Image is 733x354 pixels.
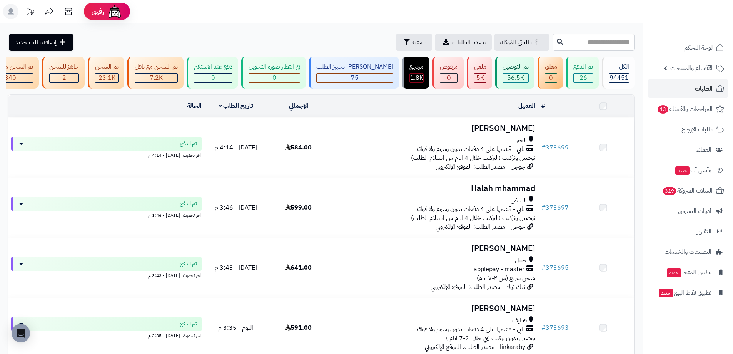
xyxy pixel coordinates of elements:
span: 0 [211,73,215,82]
a: #373695 [541,263,569,272]
span: 641.00 [285,263,312,272]
div: 7223 [135,74,177,82]
span: أدوات التسويق [678,206,711,216]
div: اخر تحديث: [DATE] - 4:14 م [11,151,202,159]
span: applepay - master [474,265,524,274]
span: [DATE] - 3:46 م [215,203,257,212]
a: جاهز للشحن 2 [40,57,86,89]
a: دفع عند الاستلام 0 [185,57,240,89]
a: الطلبات [648,79,728,98]
a: وآتس آبجديد [648,161,728,180]
button: تصفية [396,34,432,51]
span: 23.1K [99,73,115,82]
span: طلبات الإرجاع [681,124,713,135]
span: إضافة طلب جديد [15,38,57,47]
span: 584.00 [285,143,312,152]
span: قطيف [512,316,527,325]
span: linkaraby - مصدر الطلب: الموقع الإلكتروني [425,342,525,352]
a: الكل94451 [600,57,636,89]
a: طلبات الإرجاع [648,120,728,139]
div: في انتظار صورة التحويل [249,62,300,71]
span: اليوم - 3:35 م [218,323,253,332]
span: وآتس آب [675,165,711,176]
span: 319 [662,186,677,195]
span: تيك توك - مصدر الطلب: الموقع الإلكتروني [431,282,525,292]
a: طلباتي المُوكلة [494,34,549,51]
div: تم الشحن مع ناقل [135,62,178,71]
div: ملغي [474,62,486,71]
span: جوجل - مصدر الطلب: الموقع الإلكتروني [436,162,525,171]
a: العملاء [648,141,728,159]
span: الأقسام والمنتجات [670,63,713,74]
span: # [541,263,546,272]
div: دفع عند الاستلام [194,62,232,71]
a: #373697 [541,203,569,212]
span: العملاء [696,144,711,155]
a: الإجمالي [289,101,308,111]
a: #373693 [541,323,569,332]
a: السلات المتروكة319 [648,181,728,200]
div: Open Intercom Messenger [12,324,30,342]
span: 2 [62,73,66,82]
a: تم الدفع 26 [564,57,600,89]
span: توصيل بدون تركيب (في خلال 2-7 ايام ) [446,334,535,343]
a: معلق 0 [536,57,564,89]
span: التطبيقات والخدمات [665,247,711,257]
div: تم الشحن [95,62,119,71]
div: 4957 [474,74,486,82]
span: 5K [476,73,484,82]
div: 1806 [410,74,423,82]
span: 56.5K [507,73,524,82]
span: جوجل - مصدر الطلب: الموقع الإلكتروني [436,222,525,232]
div: 2 [50,74,78,82]
span: 599.00 [285,203,312,212]
span: تابي - قسّمها على 4 دفعات بدون رسوم ولا فوائد [416,145,524,154]
a: # [541,101,545,111]
a: تاريخ الطلب [219,101,254,111]
span: تابي - قسّمها على 4 دفعات بدون رسوم ولا فوائد [416,205,524,214]
span: 0 [272,73,276,82]
a: تحديثات المنصة [20,4,40,21]
div: تم التوصيل [503,62,529,71]
span: الرياض [511,196,527,205]
a: تم التوصيل 56.5K [494,57,536,89]
span: جديد [659,289,673,297]
span: 340 [5,73,16,82]
span: 26 [579,73,587,82]
a: تم الشحن 23.1K [86,57,126,89]
a: التطبيقات والخدمات [648,243,728,261]
span: التقارير [697,226,711,237]
div: 0 [440,74,457,82]
span: تابي - قسّمها على 4 دفعات بدون رسوم ولا فوائد [416,325,524,334]
a: [PERSON_NAME] تجهيز الطلب 75 [307,57,401,89]
span: السلات المتروكة [662,185,713,196]
span: جديد [675,166,690,175]
h3: [PERSON_NAME] [333,124,535,133]
a: العميل [518,101,535,111]
span: 13 [657,105,669,114]
a: #373699 [541,143,569,152]
a: الحالة [187,101,202,111]
div: اخر تحديث: [DATE] - 3:35 م [11,331,202,339]
a: تطبيق المتجرجديد [648,263,728,282]
a: في انتظار صورة التحويل 0 [240,57,307,89]
div: [PERSON_NAME] تجهيز الطلب [316,62,393,71]
a: أدوات التسويق [648,202,728,220]
div: معلق [545,62,557,71]
span: تصدير الطلبات [452,38,486,47]
a: مرفوض 0 [431,57,465,89]
span: [DATE] - 4:14 م [215,143,257,152]
span: جديد [667,268,681,277]
div: تم الدفع [573,62,593,71]
span: 75 [351,73,359,82]
div: مرتجع [409,62,424,71]
a: تطبيق نقاط البيعجديد [648,284,728,302]
span: شحن سريع (من ٢-٧ ايام) [477,273,535,283]
h3: [PERSON_NAME] [333,244,535,253]
span: الخبر [516,136,527,145]
span: توصيل وتركيب (التركيب خلال 4 ايام من استلام الطلب) [411,213,535,223]
a: إضافة طلب جديد [9,34,73,51]
a: تصدير الطلبات [435,34,492,51]
span: رفيق [92,7,104,16]
a: مرتجع 1.8K [401,57,431,89]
